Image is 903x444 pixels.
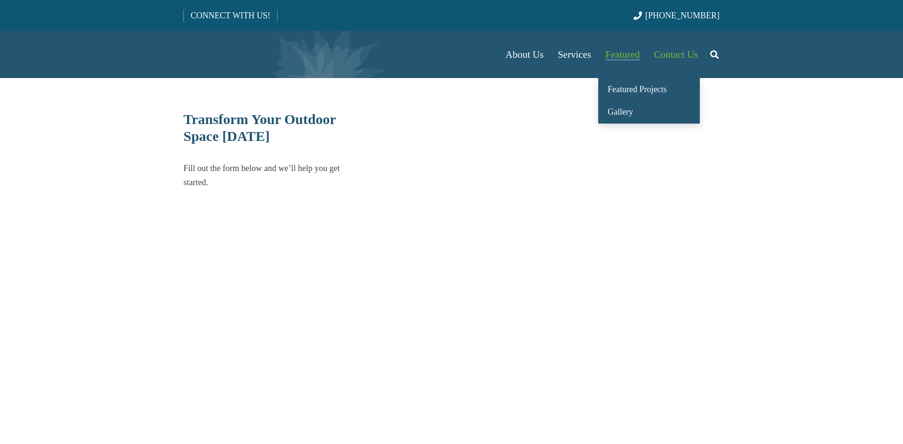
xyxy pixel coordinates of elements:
a: Featured [598,31,647,78]
a: Services [551,31,598,78]
span: Contact Us [654,49,698,60]
span: [PHONE_NUMBER] [645,11,720,20]
span: Featured Projects [608,85,666,94]
a: Gallery [598,101,700,124]
p: Fill out the form below and we’ll help you get started. [183,161,359,189]
a: [PHONE_NUMBER] [634,11,720,20]
a: Contact Us [647,31,705,78]
a: About Us [499,31,551,78]
span: Services [558,49,591,60]
a: Featured Projects [598,78,700,101]
span: Gallery [608,107,633,117]
span: Transform Your Outdoor Space [DATE] [183,111,336,144]
a: Search [705,43,724,66]
span: Featured [605,49,640,60]
a: CONNECT WITH US! [184,4,277,27]
a: Borst-Logo [183,36,340,73]
span: About Us [506,49,544,60]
